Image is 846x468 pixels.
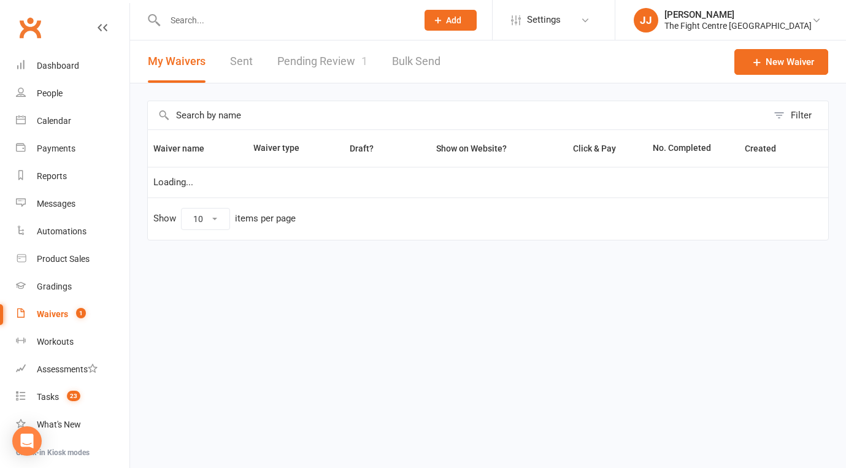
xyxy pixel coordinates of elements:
[37,226,87,236] div: Automations
[573,144,616,153] span: Click & Pay
[148,40,206,83] button: My Waivers
[664,20,812,31] div: The Fight Centre [GEOGRAPHIC_DATA]
[37,171,67,181] div: Reports
[16,80,129,107] a: People
[161,12,409,29] input: Search...
[16,411,129,439] a: What's New
[37,337,74,347] div: Workouts
[37,88,63,98] div: People
[446,15,461,25] span: Add
[745,144,790,153] span: Created
[339,141,387,156] button: Draft?
[16,383,129,411] a: Tasks 23
[16,52,129,80] a: Dashboard
[16,301,129,328] a: Waivers 1
[37,392,59,402] div: Tasks
[148,101,767,129] input: Search by name
[235,213,296,224] div: items per page
[153,208,296,230] div: Show
[664,9,812,20] div: [PERSON_NAME]
[37,420,81,429] div: What's New
[16,107,129,135] a: Calendar
[392,40,440,83] a: Bulk Send
[16,163,129,190] a: Reports
[562,141,629,156] button: Click & Pay
[16,245,129,273] a: Product Sales
[734,49,828,75] a: New Waiver
[15,12,45,43] a: Clubworx
[248,130,323,167] th: Waiver type
[37,282,72,291] div: Gradings
[16,190,129,218] a: Messages
[634,8,658,33] div: JJ
[12,426,42,456] div: Open Intercom Messenger
[16,328,129,356] a: Workouts
[425,10,477,31] button: Add
[37,309,68,319] div: Waivers
[37,116,71,126] div: Calendar
[425,141,520,156] button: Show on Website?
[148,167,828,198] td: Loading...
[37,144,75,153] div: Payments
[37,364,98,374] div: Assessments
[16,218,129,245] a: Automations
[791,108,812,123] div: Filter
[230,40,253,83] a: Sent
[153,144,218,153] span: Waiver name
[527,6,561,34] span: Settings
[16,135,129,163] a: Payments
[350,144,374,153] span: Draft?
[76,308,86,318] span: 1
[67,391,80,401] span: 23
[277,40,367,83] a: Pending Review1
[37,61,79,71] div: Dashboard
[647,130,739,167] th: No. Completed
[16,356,129,383] a: Assessments
[37,254,90,264] div: Product Sales
[361,55,367,67] span: 1
[436,144,507,153] span: Show on Website?
[745,141,790,156] button: Created
[37,199,75,209] div: Messages
[16,273,129,301] a: Gradings
[767,101,828,129] button: Filter
[153,141,218,156] button: Waiver name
